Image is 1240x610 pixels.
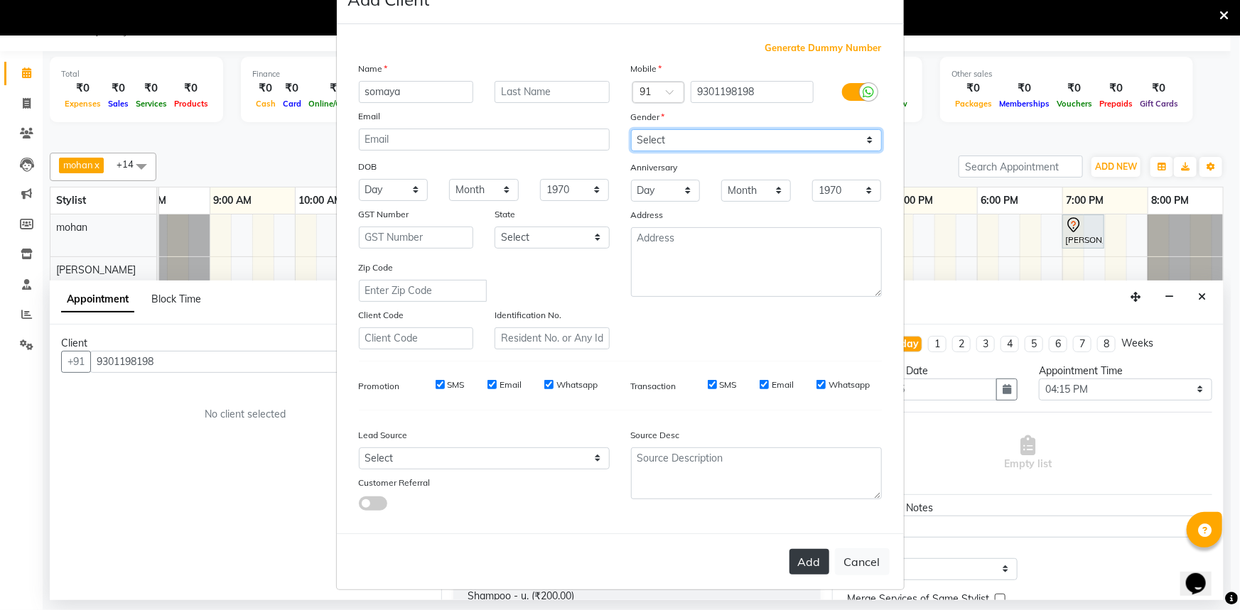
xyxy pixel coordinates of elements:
[359,380,400,393] label: Promotion
[359,160,377,173] label: DOB
[720,378,737,391] label: SMS
[495,208,515,221] label: State
[359,227,474,249] input: GST Number
[631,209,664,222] label: Address
[495,81,610,103] input: Last Name
[835,548,890,575] button: Cancel
[359,429,408,442] label: Lead Source
[631,161,678,174] label: Anniversary
[359,309,404,322] label: Client Code
[359,129,610,151] input: Email
[772,378,794,391] label: Email
[359,208,409,221] label: GST Number
[359,327,474,349] input: Client Code
[789,549,829,574] button: Add
[448,378,465,391] label: SMS
[691,81,814,103] input: Mobile
[631,380,676,393] label: Transaction
[631,62,662,75] label: Mobile
[359,261,394,274] label: Zip Code
[556,378,598,391] label: Whatsapp
[500,378,522,391] label: Email
[359,280,487,302] input: Enter Zip Code
[359,62,388,75] label: Name
[631,111,665,124] label: Gender
[495,327,610,349] input: Resident No. or Any Id
[829,378,870,391] label: Whatsapp
[359,476,431,489] label: Customer Referral
[359,110,381,123] label: Email
[765,41,882,55] span: Generate Dummy Number
[495,309,561,322] label: Identification No.
[631,429,680,442] label: Source Desc
[359,81,474,103] input: First Name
